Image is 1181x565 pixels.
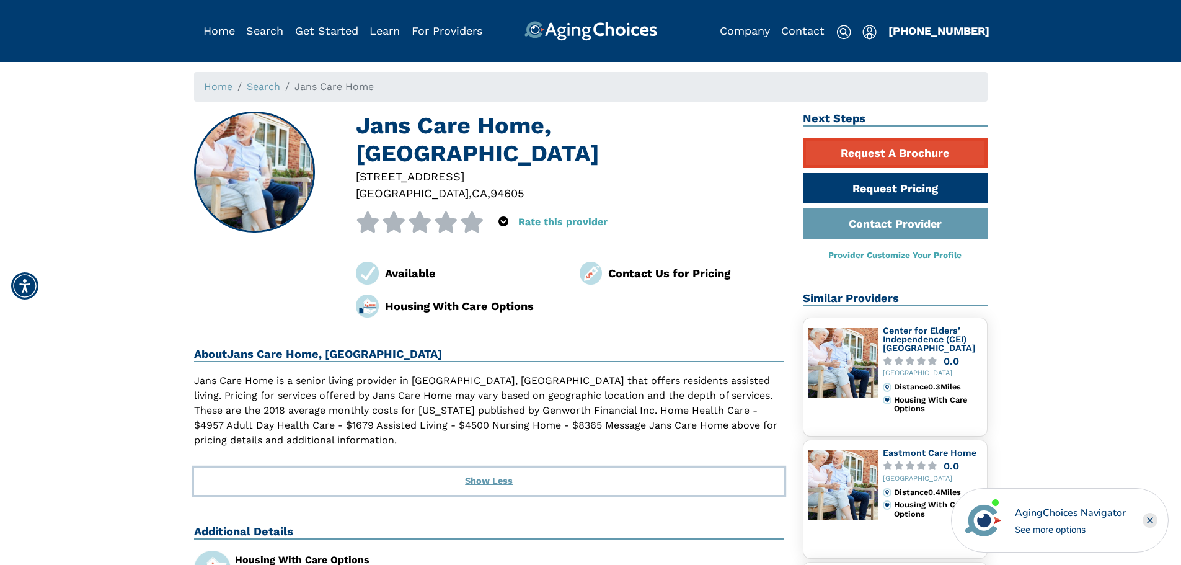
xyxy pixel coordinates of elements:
a: Search [246,24,283,37]
img: Jans Care Home, Oakland CA [195,113,314,232]
div: [GEOGRAPHIC_DATA] [883,475,982,483]
a: Contact [781,24,825,37]
span: CA [472,187,487,200]
div: Contact Us for Pricing [608,265,784,282]
h2: Next Steps [803,112,988,127]
img: primary.svg [883,500,891,509]
div: Housing With Care Options [894,500,981,518]
a: Company [720,24,770,37]
div: Popover trigger [862,21,877,41]
span: Jans Care Home [294,81,374,92]
a: Provider Customize Your Profile [828,250,962,260]
a: Center for Elders’ Independence (CEI) [GEOGRAPHIC_DATA] [883,326,975,352]
h2: Similar Providers [803,291,988,306]
img: primary.svg [883,396,891,404]
a: Request Pricing [803,173,988,203]
button: Show Less [194,468,785,495]
div: Popover trigger [498,211,508,233]
div: Housing With Care Options [235,555,480,565]
p: Jans Care Home is a senior living provider in [GEOGRAPHIC_DATA], [GEOGRAPHIC_DATA] that offers re... [194,373,785,448]
div: Popover trigger [246,21,283,41]
img: avatar [962,499,1004,541]
a: Eastmont Care Home [883,448,976,458]
a: Learn [369,24,400,37]
a: Get Started [295,24,358,37]
h2: About Jans Care Home, [GEOGRAPHIC_DATA] [194,347,785,362]
h1: Jans Care Home, [GEOGRAPHIC_DATA] [356,112,784,168]
div: Housing With Care Options [385,298,561,314]
span: [GEOGRAPHIC_DATA] [356,187,469,200]
img: distance.svg [883,488,891,497]
div: Available [385,265,561,282]
a: For Providers [412,24,482,37]
a: Rate this provider [518,216,608,228]
img: user-icon.svg [862,25,877,40]
div: Distance 0.3 Miles [894,383,981,391]
a: Home [203,24,235,37]
a: Search [247,81,280,92]
div: [GEOGRAPHIC_DATA] [883,370,982,378]
nav: breadcrumb [194,72,988,102]
div: Housing With Care Options [894,396,981,414]
a: 0.0 [883,461,982,471]
a: Contact Provider [803,208,988,239]
div: AgingChoices Navigator [1015,505,1126,520]
a: Request A Brochure [803,138,988,168]
div: See more options [1015,523,1126,536]
img: AgingChoices [524,21,657,41]
div: Accessibility Menu [11,272,38,300]
div: Distance 0.4 Miles [894,488,981,497]
span: , [469,187,472,200]
h2: Additional Details [194,525,785,540]
a: Home [204,81,232,92]
div: Close [1143,513,1157,528]
div: 0.0 [944,461,959,471]
img: search-icon.svg [836,25,851,40]
div: 0.0 [944,357,959,366]
span: , [487,187,490,200]
a: [PHONE_NUMBER] [888,24,989,37]
img: distance.svg [883,383,891,391]
a: 0.0 [883,357,982,366]
div: 94605 [490,185,524,202]
div: [STREET_ADDRESS] [356,168,784,185]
